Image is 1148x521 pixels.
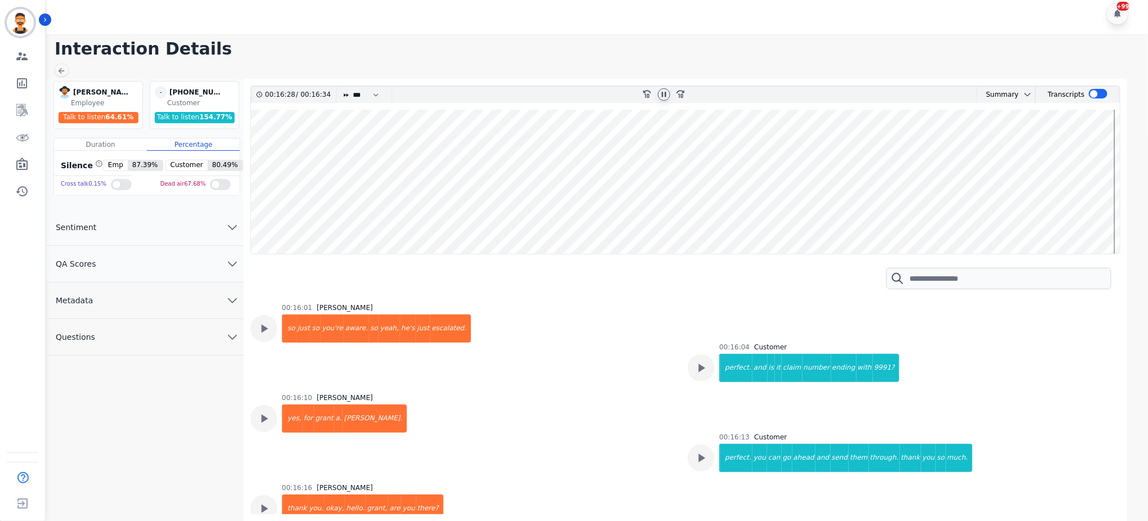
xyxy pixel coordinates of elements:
div: ahead [792,444,815,472]
span: Sentiment [47,222,105,233]
div: 00:16:34 [298,87,329,103]
div: [PERSON_NAME] [317,303,373,312]
div: [PHONE_NUMBER] [169,86,226,98]
div: so [283,315,297,343]
div: and [752,354,768,382]
div: through. [869,444,900,472]
img: Bordered avatar [7,9,34,36]
div: 00:16:13 [719,433,750,442]
div: just [297,315,311,343]
div: Customer [754,433,787,442]
div: Talk to listen [59,112,138,123]
div: Silence [59,160,103,171]
button: QA Scores chevron down [47,246,244,282]
div: it [775,354,782,382]
div: Employee [71,98,140,107]
div: thank [900,444,921,472]
div: 00:16:01 [282,303,312,312]
div: Dead air 67.68 % [160,176,206,192]
div: much. [946,444,972,472]
div: perfect. [720,444,752,472]
div: so [369,315,379,343]
div: 00:16:16 [282,483,312,492]
span: Emp [104,160,128,170]
span: 80.49 % [208,160,243,170]
div: / [265,87,334,103]
button: Sentiment chevron down [47,209,244,246]
div: for [303,405,315,433]
span: - [155,86,167,98]
div: [PERSON_NAME]. [343,405,407,433]
div: send [831,444,849,472]
div: yes, [283,405,303,433]
div: Cross talk 0.15 % [61,176,106,192]
div: perfect. [720,354,752,382]
div: Duration [54,138,147,151]
div: Summary [977,87,1019,103]
svg: chevron down [226,294,239,307]
div: is [768,354,775,382]
div: [PERSON_NAME] [73,86,129,98]
div: so [311,315,321,343]
div: so [936,444,946,472]
div: Transcripts [1048,87,1084,103]
span: Customer [166,160,208,170]
button: Metadata chevron down [47,282,244,319]
div: you're [321,315,344,343]
div: ending [831,354,856,382]
span: 154.77 % [199,113,232,121]
svg: chevron down [1023,90,1032,99]
div: claim [782,354,802,382]
div: Percentage [147,138,240,151]
div: can [767,444,782,472]
span: QA Scores [47,258,105,270]
div: Talk to listen [155,112,235,123]
div: he's [400,315,416,343]
div: 00:16:10 [282,393,312,402]
div: Customer [167,98,236,107]
button: Questions chevron down [47,319,244,356]
span: 64.61 % [105,113,133,121]
span: Metadata [47,295,102,306]
svg: chevron down [226,330,239,344]
div: +99 [1117,2,1129,11]
span: 87.39 % [128,160,163,170]
div: aware. [344,315,369,343]
div: go [782,444,792,472]
div: 00:16:04 [719,343,750,352]
div: grant [314,405,334,433]
div: Customer [754,343,787,352]
h1: Interaction Details [55,39,1148,59]
button: chevron down [1019,90,1032,99]
svg: chevron down [226,221,239,234]
div: [PERSON_NAME] [317,393,373,402]
div: escalated. [430,315,471,343]
div: yeah, [379,315,400,343]
div: and [815,444,831,472]
div: number [802,354,831,382]
div: you [921,444,936,472]
div: 9991? [873,354,899,382]
div: [PERSON_NAME] [317,483,373,492]
div: just [416,315,430,343]
div: with [856,354,873,382]
span: Questions [47,331,104,343]
div: them [849,444,868,472]
svg: chevron down [226,257,239,271]
div: you [752,444,767,472]
div: 00:16:28 [265,87,296,103]
div: a. [334,405,343,433]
